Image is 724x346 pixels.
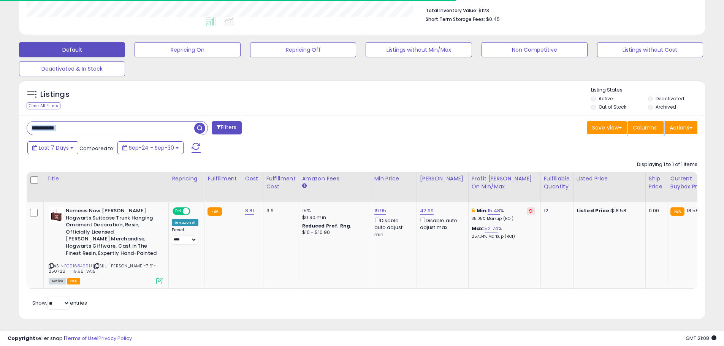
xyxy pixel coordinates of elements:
[245,207,254,215] a: 8.81
[172,228,198,245] div: Preset:
[374,175,413,183] div: Min Price
[597,42,703,57] button: Listings without Cost
[529,209,532,213] i: Revert to store-level Min Markup
[485,225,498,232] a: 52.74
[544,175,570,191] div: Fulfillable Quantity
[472,225,485,232] b: Max:
[426,5,692,14] li: $123
[208,175,238,183] div: Fulfillment
[172,175,201,183] div: Repricing
[686,335,716,342] span: 2025-10-11 21:08 GMT
[8,335,35,342] strong: Copyright
[472,225,535,239] div: %
[486,16,500,23] span: $0.45
[66,207,158,259] b: Nemesis Now [PERSON_NAME] Hogwarts Suitcase Trunk Hanging Ornament Decoration, Resin, Officially ...
[649,175,664,191] div: Ship Price
[633,124,657,131] span: Columns
[374,207,387,215] a: 19.95
[591,87,705,94] p: Listing States:
[189,208,201,215] span: OFF
[544,207,567,214] div: 12
[173,208,183,215] span: ON
[426,7,477,14] b: Total Inventory Value:
[212,121,241,134] button: Filters
[39,144,69,152] span: Last 7 Days
[649,207,661,214] div: 0.00
[135,42,241,57] button: Repricing On
[472,216,535,221] p: 35.05% Markup (ROI)
[472,207,535,221] div: %
[98,335,132,342] a: Privacy Policy
[420,216,463,231] div: Disable auto adjust max
[245,175,260,183] div: Cost
[250,42,356,57] button: Repricing Off
[374,216,411,238] div: Disable auto adjust min
[587,121,627,134] button: Save View
[302,175,368,183] div: Amazon Fees
[208,207,222,216] small: FBA
[27,141,78,154] button: Last 7 Days
[670,175,710,191] div: Current Buybox Price
[302,229,365,236] div: $10 - $10.90
[482,42,588,57] button: Non Competitive
[65,335,97,342] a: Terms of Use
[8,335,132,342] div: seller snap | |
[47,175,165,183] div: Title
[302,223,352,229] b: Reduced Prof. Rng.
[420,207,434,215] a: 42.99
[79,145,114,152] span: Compared to:
[472,175,537,191] div: Profit [PERSON_NAME] on Min/Max
[577,207,611,214] b: Listed Price:
[686,207,699,214] span: 18.58
[266,175,296,191] div: Fulfillment Cost
[19,42,125,57] button: Default
[599,95,613,102] label: Active
[420,175,465,183] div: [PERSON_NAME]
[302,183,307,190] small: Amazon Fees.
[656,95,684,102] label: Deactivated
[117,141,184,154] button: Sep-24 - Sep-30
[656,104,676,110] label: Archived
[637,161,697,168] div: Displaying 1 to 1 of 1 items
[488,207,500,215] a: 15.48
[477,207,488,214] b: Min:
[49,278,66,284] span: All listings currently available for purchase on Amazon
[628,121,664,134] button: Columns
[302,207,365,214] div: 15%
[599,104,626,110] label: Out of Stock
[670,207,684,216] small: FBA
[577,175,642,183] div: Listed Price
[67,278,80,284] span: FBA
[19,61,125,76] button: Deactivated & In Stock
[472,234,535,239] p: 257.34% Markup (ROI)
[426,16,485,22] b: Short Term Storage Fees:
[64,263,92,269] a: B09168469H
[266,207,293,214] div: 3.9
[172,219,198,226] div: Amazon AI
[40,89,70,100] h5: Listings
[665,121,697,134] button: Actions
[49,207,64,223] img: 41yBsXmPStL._SL40_.jpg
[49,263,156,274] span: | SKU: [PERSON_NAME]-7.61-250728---19.98-VA15
[49,207,163,283] div: ASIN:
[32,299,87,307] span: Show: entries
[366,42,472,57] button: Listings without Min/Max
[468,172,540,202] th: The percentage added to the cost of goods (COGS) that forms the calculator for Min & Max prices.
[129,144,174,152] span: Sep-24 - Sep-30
[302,214,365,221] div: $0.30 min
[472,208,475,213] i: This overrides the store level min markup for this listing
[577,207,640,214] div: $18.58
[27,102,60,109] div: Clear All Filters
